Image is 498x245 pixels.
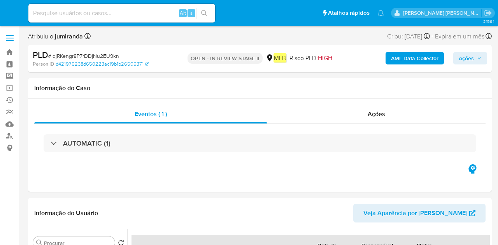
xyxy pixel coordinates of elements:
span: Atalhos rápidos [328,9,370,17]
span: Ações [368,109,385,118]
span: # iqjRKengr8P7rDDjNu2EU9kn [48,52,119,60]
span: - [431,31,433,42]
span: Alt [180,9,186,17]
em: MLB [274,53,286,63]
span: Risco PLD: [289,54,332,63]
a: Sair [484,9,492,17]
div: Criou: [DATE] [387,31,430,42]
b: AML Data Collector [391,52,438,64]
button: AML Data Collector [386,52,444,64]
span: Ações [459,52,474,64]
button: Veja Aparência por [PERSON_NAME] [353,204,486,222]
div: AUTOMATIC (1) [44,134,476,152]
a: Notificações [377,10,384,16]
b: PLD [33,49,48,61]
span: Eventos ( 1 ) [135,109,167,118]
p: juliane.miranda@mercadolivre.com [403,9,482,17]
h1: Informação do Caso [34,84,486,92]
span: s [190,9,193,17]
h1: Informação do Usuário [34,209,98,217]
span: Expira em um mês [435,32,484,41]
b: Person ID [33,61,54,68]
b: jumiranda [53,32,83,41]
p: OPEN - IN REVIEW STAGE II [188,53,263,64]
h3: AUTOMATIC (1) [63,139,110,148]
span: HIGH [318,54,332,63]
button: search-icon [196,8,212,19]
a: d421975238d650223ac19b1b26505371 [56,61,149,68]
span: Atribuiu o [28,32,83,41]
input: Pesquise usuários ou casos... [28,8,215,18]
button: Ações [453,52,487,64]
span: Veja Aparência por [PERSON_NAME] [363,204,467,222]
